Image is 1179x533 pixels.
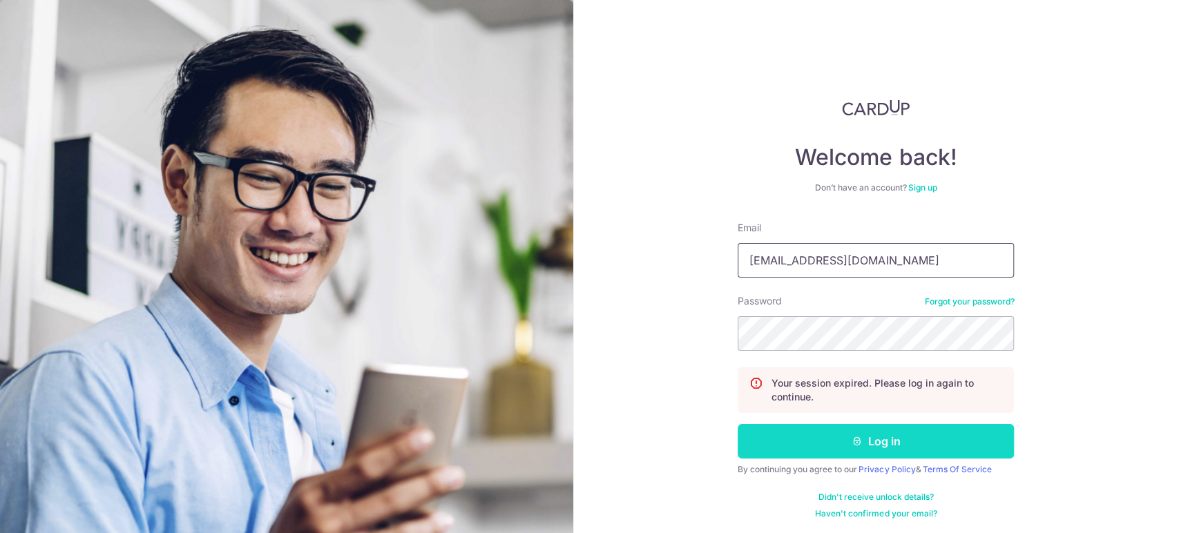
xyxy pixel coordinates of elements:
[738,182,1014,193] div: Don’t have an account?
[771,376,1002,404] p: Your session expired. Please log in again to continue.
[842,99,910,116] img: CardUp Logo
[924,296,1014,307] a: Forgot your password?
[738,221,761,235] label: Email
[859,464,915,474] a: Privacy Policy
[922,464,991,474] a: Terms Of Service
[815,508,937,519] a: Haven't confirmed your email?
[738,464,1014,475] div: By continuing you agree to our &
[738,424,1014,458] button: Log in
[738,144,1014,171] h4: Welcome back!
[738,243,1014,278] input: Enter your Email
[818,492,934,503] a: Didn't receive unlock details?
[908,182,937,193] a: Sign up
[738,294,782,308] label: Password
